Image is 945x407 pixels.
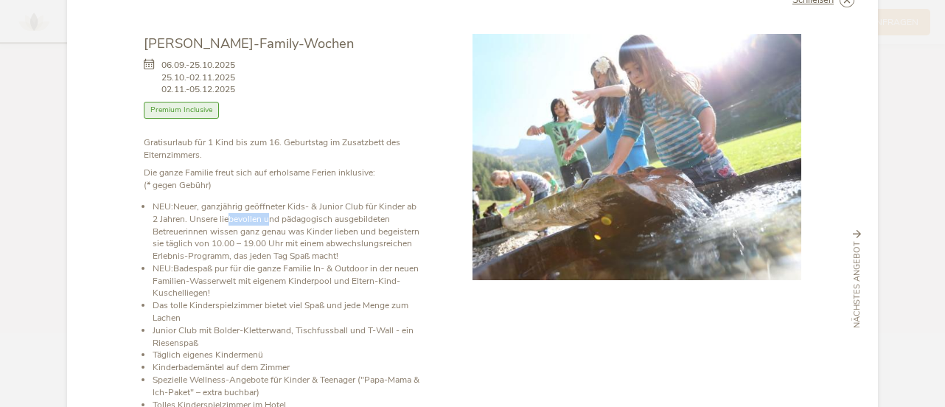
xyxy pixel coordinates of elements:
b: Die ganze Familie freut sich auf erholsame Ferien inklusive: [144,167,375,178]
b: NEU: [153,201,173,212]
b: NEU: [153,262,173,274]
img: Sommer-Family-Wochen [472,34,801,280]
span: [PERSON_NAME]-Family-Wochen [144,34,354,52]
span: nächstes Angebot [851,241,863,328]
p: Gratisurlaub für 1 Kind bis zum 16. Geburtstag im Zusatzbett des Elternzimmers. [144,136,420,161]
li: Badespaß pur für die ganze Familie In- & Outdoor in der neuen Familien-Wasserwelt mit eigenem Kin... [153,262,420,299]
li: Junior Club mit Bolder-Kletterwand, Tischfussball und T-Wall - ein Riesenspaß [153,324,420,349]
p: (* gegen Gebühr) [144,167,420,192]
span: Premium Inclusive [144,102,219,119]
span: 06.09.-25.10.2025 25.10.-02.11.2025 02.11.-05.12.2025 [161,59,235,96]
li: Neuer, ganzjährig geöffneter Kids- & Junior Club für Kinder ab 2 Jahren. Unsere liebevollen und p... [153,201,420,262]
li: Das tolle Kinderspielzimmer bietet viel Spaß und jede Menge zum Lachen [153,299,420,324]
